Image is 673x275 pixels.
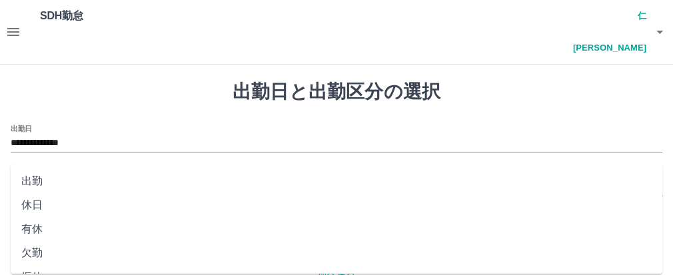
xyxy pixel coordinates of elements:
h1: 出勤日と出勤区分の選択 [11,81,662,103]
li: 欠勤 [11,241,662,265]
li: 休日 [11,193,662,217]
li: 出勤 [11,169,662,193]
label: 出勤日 [11,123,32,133]
li: 有休 [11,217,662,241]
